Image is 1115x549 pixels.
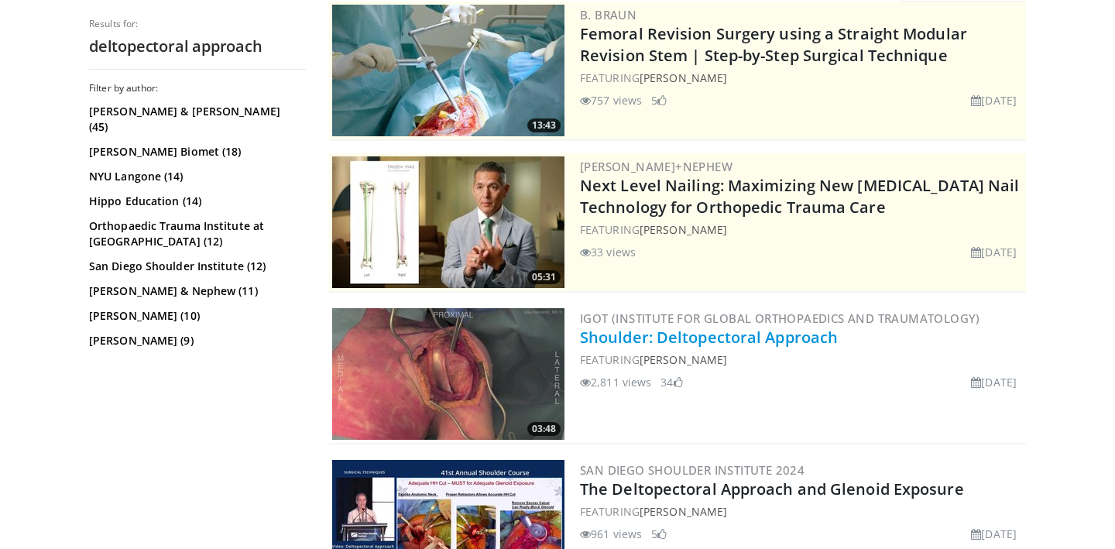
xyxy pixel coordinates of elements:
li: [DATE] [971,526,1017,542]
li: [DATE] [971,92,1017,108]
img: d48a1e07-2d1a-414b-a35a-b25ec3dd4c22.300x170_q85_crop-smart_upscale.jpg [332,308,564,440]
div: FEATURING [580,503,1023,520]
a: [PERSON_NAME]+Nephew [580,159,732,174]
a: Shoulder: Deltopectoral Approach [580,327,838,348]
a: Orthopaedic Trauma Institute at [GEOGRAPHIC_DATA] (12) [89,218,302,249]
a: [PERSON_NAME] & [PERSON_NAME] (45) [89,104,302,135]
a: [PERSON_NAME] Biomet (18) [89,144,302,160]
a: [PERSON_NAME] (9) [89,333,302,348]
a: B. Braun [580,7,636,22]
a: [PERSON_NAME] & Nephew (11) [89,283,302,299]
img: 4275ad52-8fa6-4779-9598-00e5d5b95857.300x170_q85_crop-smart_upscale.jpg [332,5,564,136]
span: 03:48 [527,422,561,436]
a: NYU Langone (14) [89,169,302,184]
a: Next Level Nailing: Maximizing New [MEDICAL_DATA] Nail Technology for Orthopedic Trauma Care [580,175,1019,218]
a: The Deltopectoral Approach and Glenoid Exposure [580,479,964,499]
a: [PERSON_NAME] [640,352,727,367]
a: 03:48 [332,308,564,440]
li: 5 [651,526,667,542]
a: [PERSON_NAME] [640,70,727,85]
span: 05:31 [527,270,561,284]
a: [PERSON_NAME] [640,222,727,237]
a: Hippo Education (14) [89,194,302,209]
li: 757 views [580,92,642,108]
p: Results for: [89,18,306,30]
a: [PERSON_NAME] (10) [89,308,302,324]
a: San Diego Shoulder Institute (12) [89,259,302,274]
li: 5 [651,92,667,108]
img: f5bb47d0-b35c-4442-9f96-a7b2c2350023.300x170_q85_crop-smart_upscale.jpg [332,156,564,288]
a: [PERSON_NAME] [640,504,727,519]
li: [DATE] [971,244,1017,260]
h2: deltopectoral approach [89,36,306,57]
div: FEATURING [580,352,1023,368]
a: Femoral Revision Surgery using a Straight Modular Revision Stem | Step-by-Step Surgical Technique [580,23,967,66]
a: San Diego Shoulder Institute 2024 [580,462,805,478]
a: 05:31 [332,156,564,288]
li: 34 [660,374,682,390]
div: FEATURING [580,70,1023,86]
li: 961 views [580,526,642,542]
li: [DATE] [971,374,1017,390]
a: IGOT (Institute for Global Orthopaedics and Traumatology) [580,311,980,326]
a: 13:43 [332,5,564,136]
li: 2,811 views [580,374,651,390]
li: 33 views [580,244,636,260]
span: 13:43 [527,118,561,132]
h3: Filter by author: [89,82,306,94]
div: FEATURING [580,221,1023,238]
